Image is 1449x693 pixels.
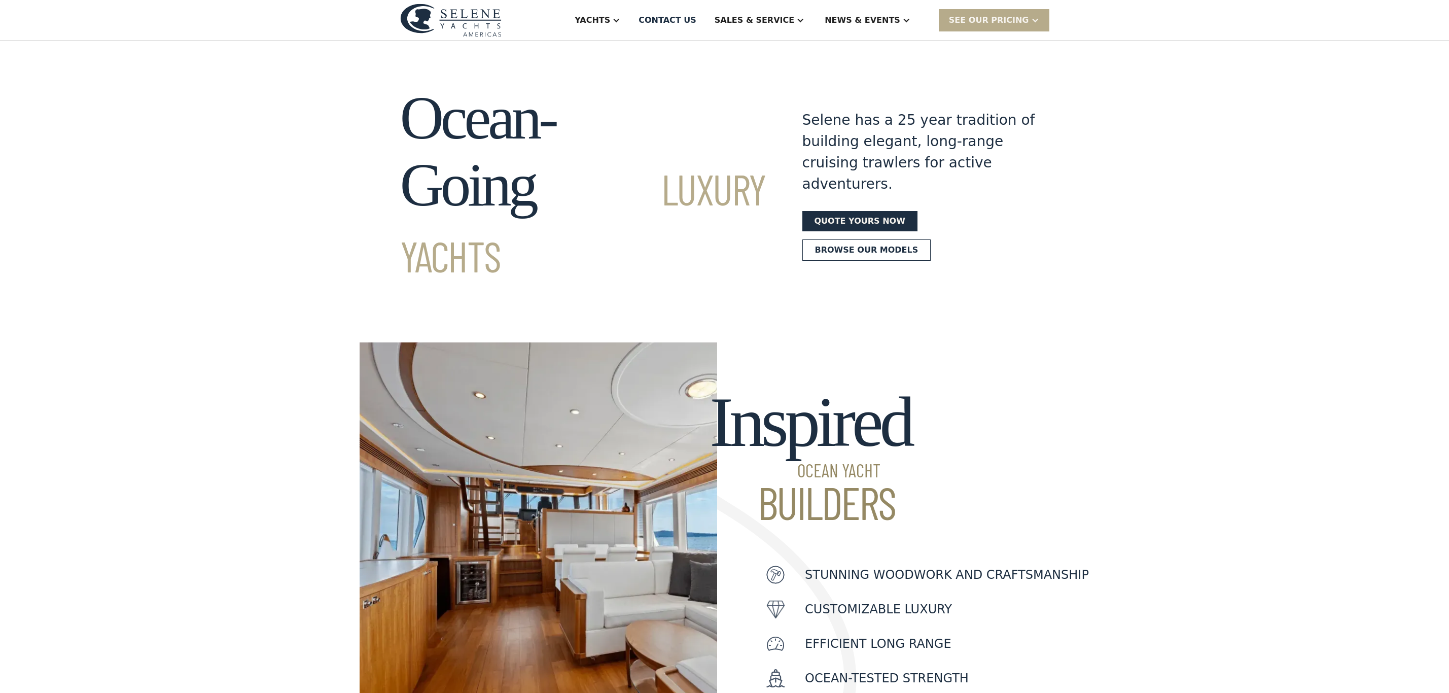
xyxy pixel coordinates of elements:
[805,600,952,618] p: customizable luxury
[825,14,900,26] div: News & EVENTS
[802,110,1036,195] div: Selene has a 25 year tradition of building elegant, long-range cruising trawlers for active adven...
[400,163,766,281] span: Luxury Yachts
[805,635,951,653] p: Efficient Long Range
[710,383,911,525] h2: Inspired
[575,14,610,26] div: Yachts
[802,239,931,261] a: Browse our models
[949,14,1029,26] div: SEE Our Pricing
[710,461,911,479] span: Ocean Yacht
[715,14,794,26] div: Sales & Service
[805,566,1089,584] p: Stunning woodwork and craftsmanship
[710,479,911,525] span: Builders
[802,211,917,231] a: Quote yours now
[400,85,766,286] h1: Ocean-Going
[805,669,969,687] p: Ocean-Tested Strength
[939,9,1049,31] div: SEE Our Pricing
[639,14,696,26] div: Contact US
[766,600,785,618] img: icon
[400,4,502,37] img: logo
